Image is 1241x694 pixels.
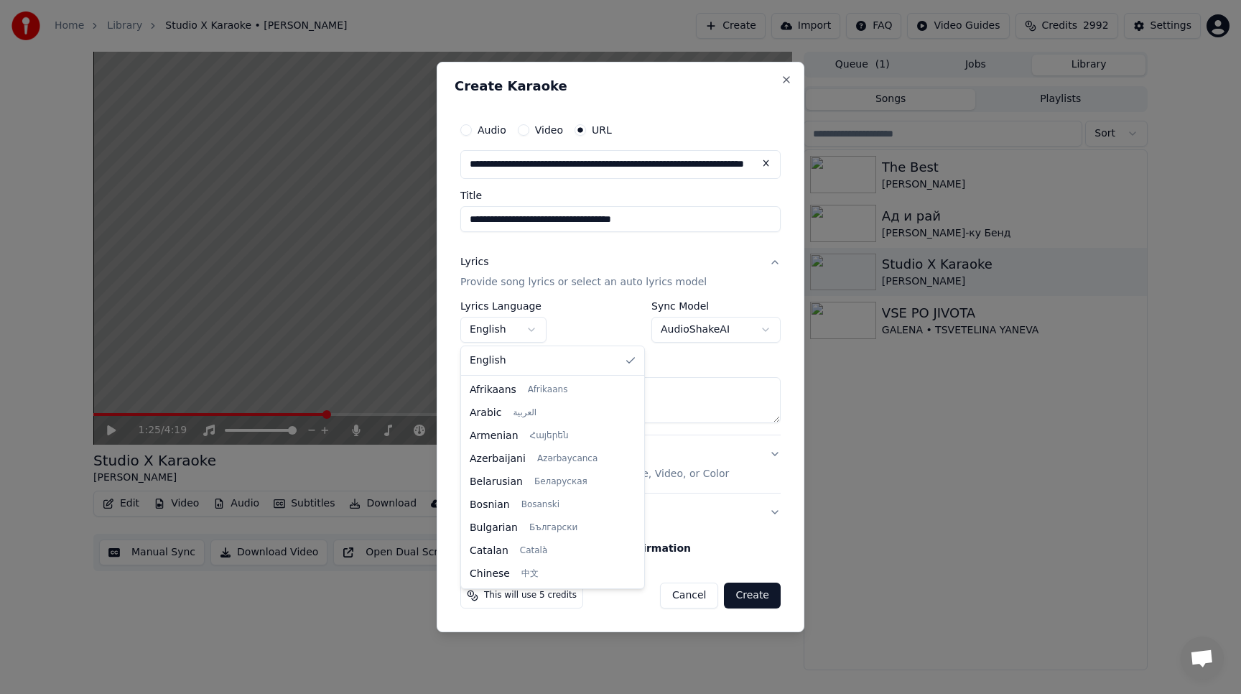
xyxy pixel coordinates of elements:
[530,430,569,442] span: Հայերեն
[470,521,518,535] span: Bulgarian
[470,353,506,368] span: English
[513,407,536,419] span: العربية
[470,567,510,581] span: Chinese
[537,453,598,465] span: Azərbaycanca
[528,384,568,396] span: Afrikaans
[529,522,577,534] span: Български
[521,499,559,511] span: Bosanski
[470,544,508,558] span: Catalan
[470,475,523,489] span: Belarusian
[521,568,539,580] span: 中文
[534,476,587,488] span: Беларуская
[470,406,501,420] span: Arabic
[470,452,526,466] span: Azerbaijani
[470,498,510,512] span: Bosnian
[470,429,519,443] span: Armenian
[520,545,547,557] span: Català
[470,383,516,397] span: Afrikaans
